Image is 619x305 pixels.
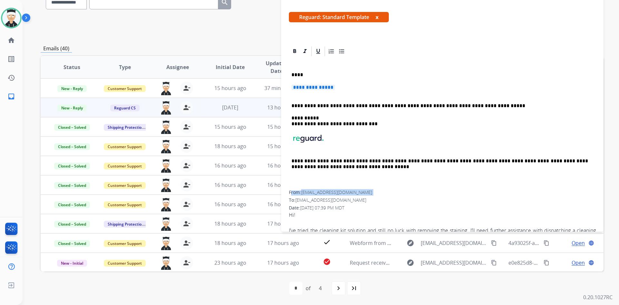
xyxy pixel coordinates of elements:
span: Reguard: Standard Template [289,12,389,22]
span: 16 hours ago [214,162,246,169]
mat-icon: content_copy [544,240,549,246]
img: agent-avatar [160,217,172,231]
div: 4 [314,282,327,295]
span: 16 hours ago [214,181,246,188]
mat-icon: content_copy [491,260,497,266]
span: Initial Date [216,63,245,71]
mat-icon: list_alt [7,55,15,63]
span: Customer Support [104,201,146,208]
span: 15 hours ago [267,143,299,150]
mat-icon: history [7,74,15,82]
div: To: [289,197,596,203]
span: [EMAIL_ADDRESS][DOMAIN_NAME] [301,189,372,195]
div: Underline [313,46,323,56]
span: Closed – Solved [54,221,90,228]
span: [EMAIL_ADDRESS][DOMAIN_NAME] [421,259,487,267]
span: Request received] Resolve the issue and log your decision. ͏‌ ͏‌ ͏‌ ͏‌ ͏‌ ͏‌ ͏‌ ͏‌ ͏‌ ͏‌ ͏‌ ͏‌ ͏‌... [350,259,540,266]
mat-icon: explore [407,239,414,247]
span: Closed – Solved [54,163,90,169]
mat-icon: inbox [7,93,15,100]
span: 16 hours ago [267,162,299,169]
mat-icon: person_remove [183,84,191,92]
span: Customer Support [104,163,146,169]
span: [DATE] 07:39 PM MDT [300,205,344,211]
span: [EMAIL_ADDRESS][DOMAIN_NAME] [421,239,487,247]
mat-icon: person_remove [183,200,191,208]
img: agent-avatar [160,120,172,134]
img: agent-avatar [160,256,172,270]
span: Closed – Solved [54,240,90,247]
span: 13 hours ago [267,104,299,111]
p: 0.20.1027RC [583,293,613,301]
span: Shipping Protection [104,124,148,131]
span: Closed – Solved [54,143,90,150]
span: 37 minutes ago [264,85,302,92]
mat-icon: check_circle [323,258,331,266]
img: agent-avatar [160,101,172,115]
span: 16 hours ago [267,201,299,208]
img: agent-avatar [160,82,172,95]
div: Ordered List [327,46,336,56]
span: 18 hours ago [214,220,246,227]
img: agent-avatar [160,237,172,250]
div: Italic [300,46,310,56]
span: Closed – Solved [54,201,90,208]
span: Type [119,63,131,71]
p: Emails (40) [41,45,72,53]
span: 15 hours ago [214,85,246,92]
span: 18 hours ago [214,143,246,150]
span: Webform from [EMAIL_ADDRESS][DOMAIN_NAME] on [DATE] [350,239,496,247]
img: avatar [2,9,20,27]
span: 15 hours ago [214,123,246,130]
mat-icon: person_remove [183,259,191,267]
mat-icon: person_remove [183,123,191,131]
span: 4a93025f-a6e3-4da6-b013-5f7eef434edd [508,239,605,247]
img: agent-avatar [160,178,172,192]
span: 23 hours ago [214,259,246,266]
span: Closed – Solved [54,124,90,131]
img: agent-avatar [160,140,172,153]
div: of [306,284,310,292]
mat-icon: language [588,260,594,266]
mat-icon: content_copy [491,240,497,246]
span: 15 hours ago [267,123,299,130]
img: agent-avatar [160,159,172,173]
mat-icon: person_remove [183,142,191,150]
div: Bullet List [337,46,347,56]
span: Open [572,259,585,267]
span: New - Initial [57,260,87,267]
span: Status [64,63,80,71]
mat-icon: home [7,36,15,44]
span: 17 hours ago [267,259,299,266]
mat-icon: navigate_next [335,284,342,292]
mat-icon: explore [407,259,414,267]
span: Updated Date [262,59,291,75]
span: Shipping Protection [104,221,148,228]
span: 17 hours ago [267,239,299,247]
span: e0e825d8-26ea-4866-9840-16c3c1313c06 [508,259,607,266]
div: From: [289,189,596,196]
span: 16 hours ago [214,201,246,208]
div: Hi! [289,211,596,219]
mat-icon: check [323,238,331,246]
img: agent-avatar [160,198,172,211]
span: Customer Support [104,182,146,189]
mat-icon: person_remove [183,104,191,111]
span: 18 hours ago [214,239,246,247]
span: 16 hours ago [267,181,299,188]
mat-icon: person_remove [183,239,191,247]
span: Assignee [166,63,189,71]
mat-icon: person_remove [183,220,191,228]
mat-icon: last_page [350,284,358,292]
span: Customer Support [104,85,146,92]
div: Bold [290,46,300,56]
span: Customer Support [104,143,146,150]
span: New - Reply [57,85,87,92]
mat-icon: content_copy [544,260,549,266]
span: [DATE] [222,104,238,111]
span: Closed – Solved [54,182,90,189]
span: Open [572,239,585,247]
mat-icon: language [588,240,594,246]
span: New - Reply [57,105,87,111]
span: Customer Support [104,240,146,247]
